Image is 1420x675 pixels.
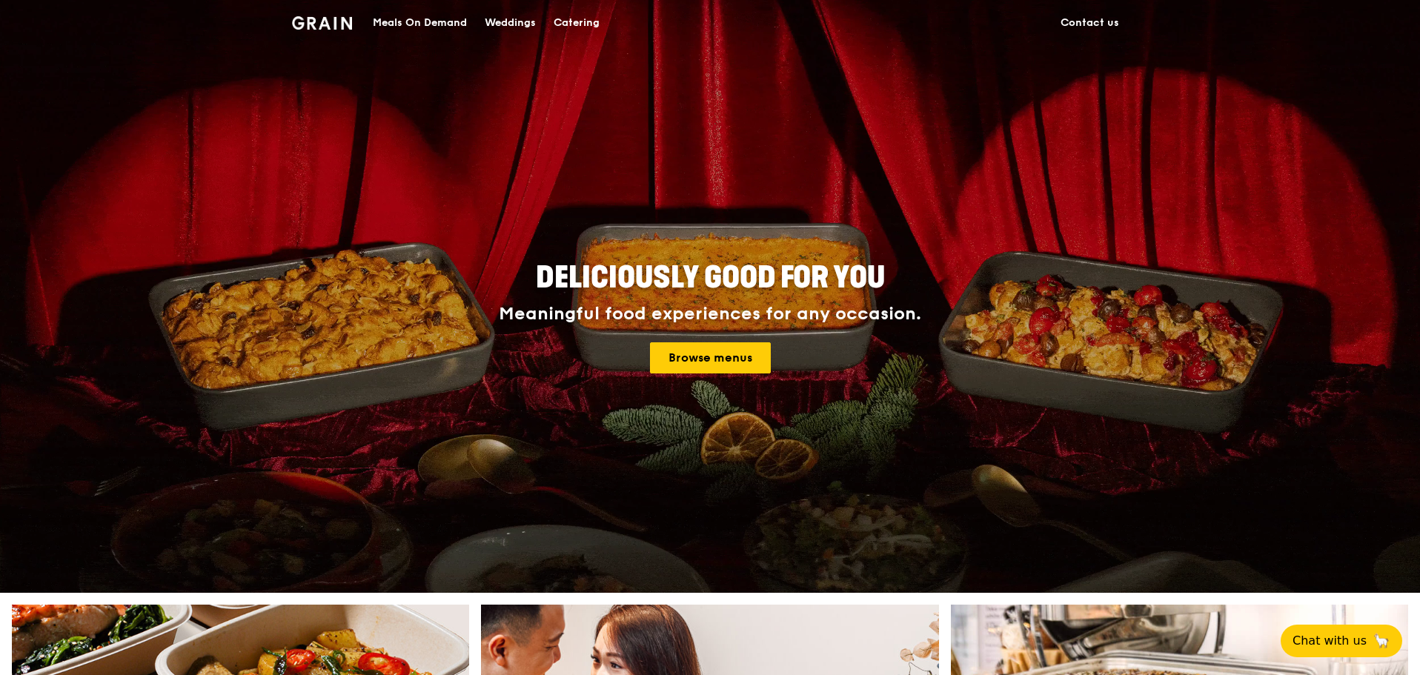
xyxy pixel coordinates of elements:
[476,1,545,45] a: Weddings
[373,1,467,45] div: Meals On Demand
[554,1,600,45] div: Catering
[545,1,608,45] a: Catering
[650,342,771,373] a: Browse menus
[1281,625,1402,657] button: Chat with us🦙
[1293,632,1367,650] span: Chat with us
[1373,632,1390,650] span: 🦙
[443,304,977,325] div: Meaningful food experiences for any occasion.
[1052,1,1128,45] a: Contact us
[292,16,352,30] img: Grain
[536,260,885,296] span: Deliciously good for you
[485,1,536,45] div: Weddings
